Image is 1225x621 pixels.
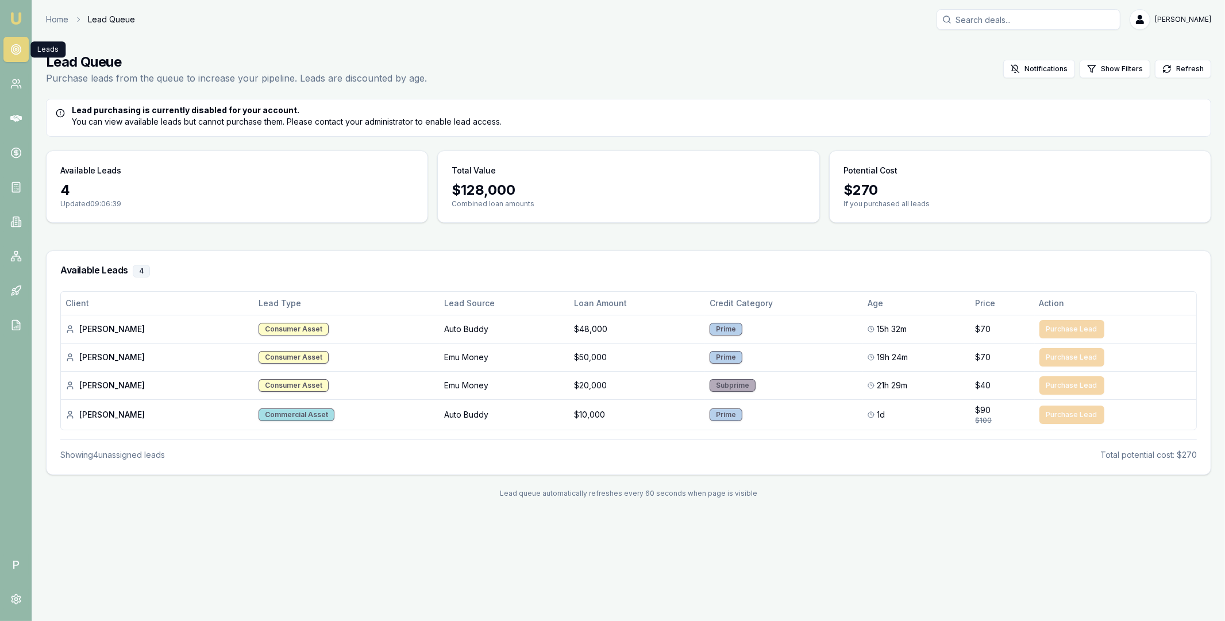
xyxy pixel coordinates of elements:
h3: Available Leads [60,165,121,176]
div: $100 [975,416,1030,425]
div: $ 270 [843,181,1197,199]
th: Action [1035,292,1196,315]
div: Commercial Asset [259,408,334,421]
div: Subprime [710,379,756,392]
h1: Lead Queue [46,53,427,71]
span: $70 [975,323,991,335]
h3: Total Value [452,165,495,176]
td: Emu Money [440,371,570,399]
td: Auto Buddy [440,315,570,343]
h3: Available Leads [60,265,1197,277]
p: Combined loan amounts [452,199,805,209]
span: P [3,552,29,577]
strong: Lead purchasing is currently disabled for your account. [72,105,299,115]
th: Lead Source [440,292,570,315]
th: Age [863,292,971,315]
th: Credit Category [705,292,863,315]
nav: breadcrumb [46,14,135,25]
th: Lead Type [254,292,440,315]
td: $50,000 [569,343,705,371]
div: $ 128,000 [452,181,805,199]
span: 19h 24m [877,352,908,363]
input: Search deals [937,9,1120,30]
td: $48,000 [569,315,705,343]
button: Show Filters [1080,60,1150,78]
div: [PERSON_NAME] [66,352,249,363]
span: 1d [877,409,885,421]
div: Total potential cost: $270 [1100,449,1197,461]
button: Refresh [1155,60,1211,78]
h3: Potential Cost [843,165,897,176]
div: Leads [30,41,66,57]
span: $40 [975,380,991,391]
div: Consumer Asset [259,379,329,392]
div: 4 [133,265,150,277]
div: Prime [710,323,742,335]
div: Prime [710,408,742,421]
span: Lead Queue [88,14,135,25]
p: Updated 09:06:39 [60,199,414,209]
div: Consumer Asset [259,351,329,364]
td: $10,000 [569,399,705,430]
th: Price [970,292,1034,315]
button: Notifications [1003,60,1075,78]
img: emu-icon-u.png [9,11,23,25]
th: Loan Amount [569,292,705,315]
div: [PERSON_NAME] [66,323,249,335]
div: Showing 4 unassigned lead s [60,449,165,461]
p: If you purchased all leads [843,199,1197,209]
p: Purchase leads from the queue to increase your pipeline. Leads are discounted by age. [46,71,427,85]
div: [PERSON_NAME] [66,380,249,391]
span: 21h 29m [877,380,907,391]
a: Home [46,14,68,25]
td: Emu Money [440,343,570,371]
div: [PERSON_NAME] [66,409,249,421]
td: Auto Buddy [440,399,570,430]
div: 4 [60,181,414,199]
div: Prime [710,351,742,364]
span: [PERSON_NAME] [1155,15,1211,24]
div: You can view available leads but cannot purchase them. Please contact your administrator to enabl... [56,105,1201,128]
th: Client [61,292,254,315]
div: Lead queue automatically refreshes every 60 seconds when page is visible [46,489,1211,498]
td: $20,000 [569,371,705,399]
span: 15h 32m [877,323,907,335]
span: $90 [975,404,991,416]
div: Consumer Asset [259,323,329,335]
span: $70 [975,352,991,363]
